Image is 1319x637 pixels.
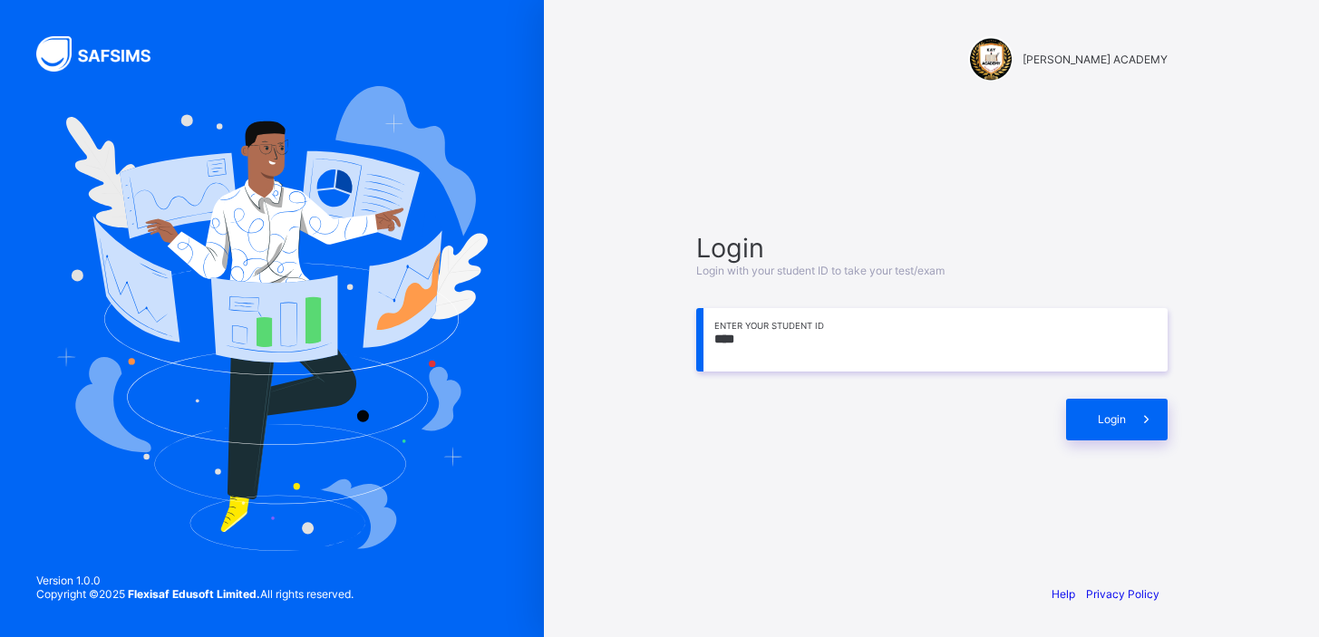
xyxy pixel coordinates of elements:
span: [PERSON_NAME] ACADEMY [1023,53,1168,66]
span: Login [1098,412,1126,426]
img: Hero Image [56,86,488,550]
img: SAFSIMS Logo [36,36,172,72]
span: Copyright © 2025 All rights reserved. [36,587,354,601]
span: Version 1.0.0 [36,574,354,587]
a: Help [1052,587,1075,601]
strong: Flexisaf Edusoft Limited. [128,587,260,601]
span: Login with your student ID to take your test/exam [696,264,945,277]
span: Login [696,232,1168,264]
a: Privacy Policy [1086,587,1159,601]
